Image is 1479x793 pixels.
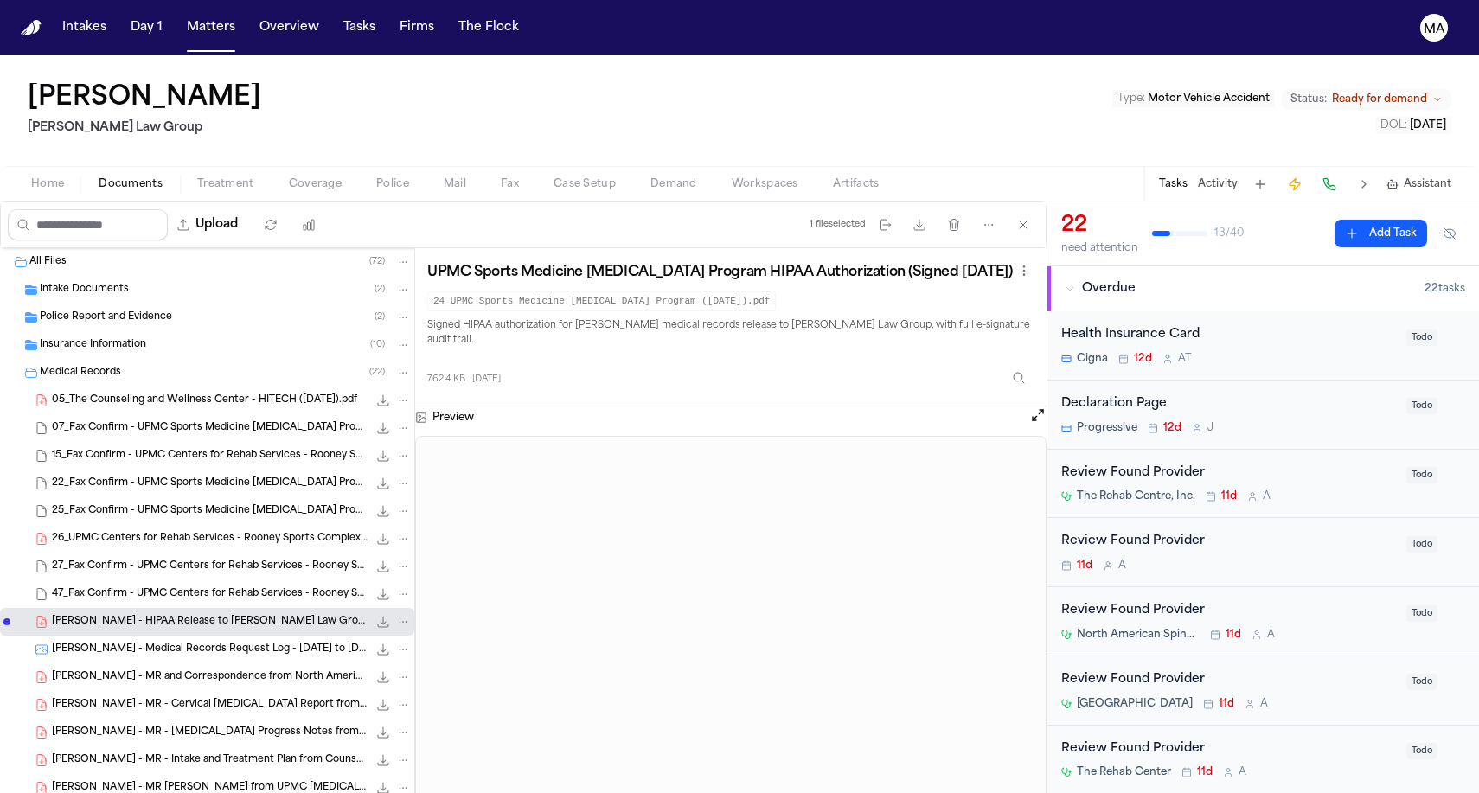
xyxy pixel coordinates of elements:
[168,209,248,240] button: Upload
[52,643,368,657] span: [PERSON_NAME] - Medical Records Request Log - [DATE] to [DATE]
[1248,172,1272,196] button: Add Task
[1112,90,1275,107] button: Edit Type: Motor Vehicle Accident
[21,20,42,36] img: Finch Logo
[40,283,129,297] span: Intake Documents
[1061,241,1138,255] div: need attention
[52,670,368,685] span: [PERSON_NAME] - MR and Correspondence from North American Spine & Pain - [DATE] to [DATE]
[1283,172,1307,196] button: Create Immediate Task
[1077,628,1200,642] span: North American Spine & Pain Consultants
[336,12,382,43] button: Tasks
[375,558,392,575] button: Download 27_Fax Confirm - UPMC Centers for Rehab Services - Rooney Sports Complex - HITECH (3.11....
[1198,177,1238,191] button: Activity
[1061,394,1396,414] div: Declaration Page
[432,411,474,425] h3: Preview
[1082,280,1136,297] span: Overdue
[1061,212,1138,240] div: 22
[124,12,170,43] button: Day 1
[375,285,385,294] span: ( 2 )
[376,177,409,191] span: Police
[52,753,368,768] span: [PERSON_NAME] - MR - Intake and Treatment Plan from Counseling and Wellness Center - [DATE]
[444,177,466,191] span: Mail
[1077,352,1108,366] span: Cigna
[52,449,368,464] span: 15_Fax Confirm - UPMC Centers for Rehab Services - Rooney Sports Complex - HITECH ([DATE]).msg
[375,585,392,603] button: Download 47_Fax Confirm - UPMC Centers for Rehab Services - Rooney Sports Complex - HITECH (7.25....
[52,504,368,519] span: 25_Fax Confirm - UPMC Sports Medicine [MEDICAL_DATA] Program ([DATE]).msg
[28,83,261,114] h1: [PERSON_NAME]
[8,209,168,240] input: Search files
[650,177,697,191] span: Demand
[21,20,42,36] a: Home
[1406,536,1437,553] span: Todo
[1226,628,1241,642] span: 11d
[52,615,368,630] span: [PERSON_NAME] - HIPAA Release to [PERSON_NAME] Law Group - [DATE]
[1406,743,1437,759] span: Todo
[1260,697,1268,711] span: A
[1047,518,1479,587] div: Open task: Review Found Provider
[1047,381,1479,450] div: Open task: Declaration Page
[1290,93,1327,106] span: Status:
[1207,421,1213,435] span: J
[1077,765,1171,779] span: The Rehab Center
[52,393,357,408] span: 05_The Counseling and Wellness Center - HITECH ([DATE]).pdf
[375,447,392,464] button: Download 15_Fax Confirm - UPMC Centers for Rehab Services - Rooney Sports Complex - HITECH (2.11....
[1410,120,1446,131] span: [DATE]
[451,12,526,43] button: The Flock
[1239,765,1246,779] span: A
[375,475,392,492] button: Download 22_Fax Confirm - UPMC Sports Medicine Concussion Program - HITECH (3.6.25).msg
[1159,177,1188,191] button: Tasks
[52,587,368,602] span: 47_Fax Confirm - UPMC Centers for Rehab Services - Rooney Sports Complex - HITECH ([DATE]).msg
[833,177,880,191] span: Artifacts
[52,560,368,574] span: 27_Fax Confirm - UPMC Centers for Rehab Services - Rooney Sports Complex - HITECH ([DATE]).msg
[1047,450,1479,519] div: Open task: Review Found Provider
[427,264,1012,281] h3: UPMC Sports Medicine [MEDICAL_DATA] Program HIPAA Authorization (Signed [DATE])
[1077,489,1195,503] span: The Rehab Centre, Inc.
[1197,765,1213,779] span: 11d
[1148,93,1270,104] span: Motor Vehicle Accident
[1061,532,1396,552] div: Review Found Provider
[253,12,326,43] a: Overview
[55,12,113,43] button: Intakes
[1077,559,1092,572] span: 11d
[40,310,172,325] span: Police Report and Evidence
[375,696,392,713] button: Download J. Karp - MR - Cervical MRI Report from Monroeville Imaging - 2.7.25
[1077,697,1193,711] span: [GEOGRAPHIC_DATA]
[1047,656,1479,726] div: Open task: Review Found Provider
[1047,587,1479,656] div: Open task: Review Found Provider
[1267,628,1275,642] span: A
[1406,467,1437,483] span: Todo
[375,751,392,769] button: Download J. Karp - MR - Intake and Treatment Plan from Counseling and Wellness Center - 12.16.24
[1178,352,1192,366] span: A T
[31,177,64,191] span: Home
[1263,489,1271,503] span: A
[99,177,163,191] span: Documents
[1118,559,1126,572] span: A
[427,291,776,311] code: 24_UPMC Sports Medicine [MEDICAL_DATA] Program ([DATE]).pdf
[1434,220,1465,247] button: Hide completed tasks (⌘⇧H)
[1335,220,1427,247] button: Add Task
[732,177,798,191] span: Workspaces
[1214,227,1244,240] span: 13 / 40
[52,726,368,740] span: [PERSON_NAME] - MR - [MEDICAL_DATA] Progress Notes from The Rehab Centre - [DATE] to [DATE]
[1134,352,1152,366] span: 12d
[810,219,866,230] div: 1 file selected
[1425,282,1465,296] span: 22 task s
[1375,117,1451,134] button: Edit DOL: 2024-11-19
[28,118,268,138] h2: [PERSON_NAME] Law Group
[1406,398,1437,414] span: Todo
[375,530,392,547] button: Download 26_UPMC Centers for Rehab Services - Rooney Sports Complex - HITECH (3.11.25).pdf
[472,373,501,386] span: [DATE]
[369,257,385,266] span: ( 72 )
[1221,489,1237,503] span: 11d
[40,338,146,353] span: Insurance Information
[1029,406,1047,429] button: Open preview
[40,366,121,381] span: Medical Records
[1163,421,1181,435] span: 12d
[1406,605,1437,622] span: Todo
[180,12,242,43] button: Matters
[393,12,441,43] a: Firms
[1219,697,1234,711] span: 11d
[375,613,392,630] button: Download J. Karp - HIPAA Release to Romanow Law Group - 3.10.25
